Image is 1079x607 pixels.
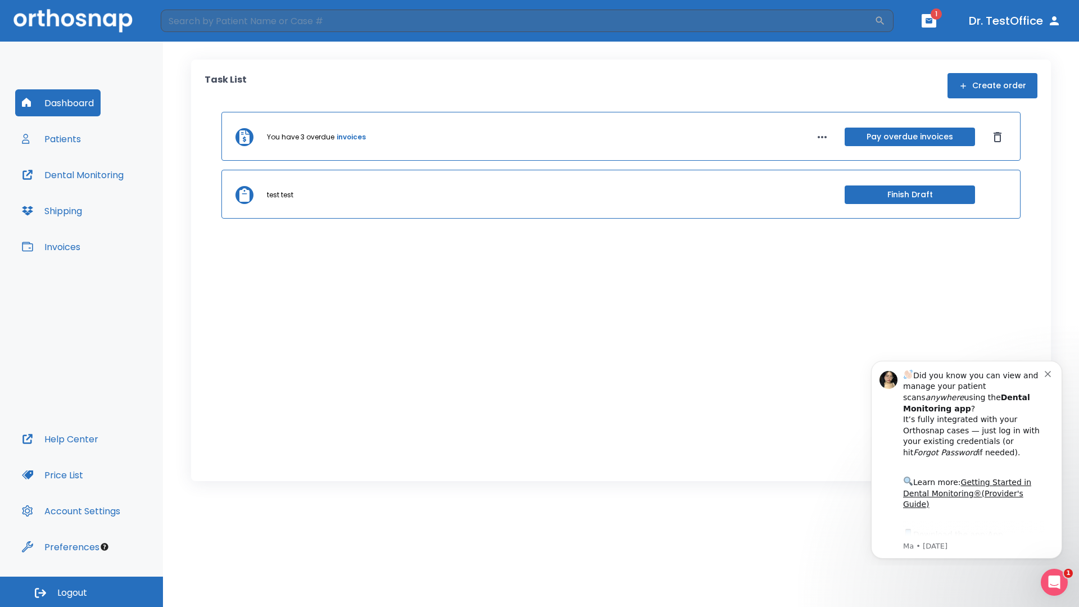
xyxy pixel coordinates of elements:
[845,185,975,204] button: Finish Draft
[947,73,1037,98] button: Create order
[15,197,89,224] button: Shipping
[191,17,200,26] button: Dismiss notification
[931,8,942,20] span: 1
[49,191,191,201] p: Message from Ma, sent 7w ago
[1064,569,1073,578] span: 1
[15,161,130,188] button: Dental Monitoring
[15,233,87,260] button: Invoices
[161,10,874,32] input: Search by Patient Name or Case #
[49,179,149,200] a: App Store
[49,176,191,234] div: Download the app: | ​ Let us know if you need help getting started!
[15,125,88,152] button: Patients
[337,132,366,142] a: invoices
[989,128,1007,146] button: Dismiss
[1041,569,1068,596] iframe: Intercom live chat
[845,128,975,146] button: Pay overdue invoices
[57,587,87,599] span: Logout
[15,497,127,524] button: Account Settings
[964,11,1066,31] button: Dr. TestOffice
[15,461,90,488] button: Price List
[854,351,1079,565] iframe: Intercom notifications message
[15,89,101,116] button: Dashboard
[13,9,133,32] img: Orthosnap
[205,73,247,98] p: Task List
[267,132,334,142] p: You have 3 overdue
[267,190,293,200] p: test test
[15,425,105,452] button: Help Center
[15,533,106,560] button: Preferences
[99,542,110,552] div: Tooltip anchor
